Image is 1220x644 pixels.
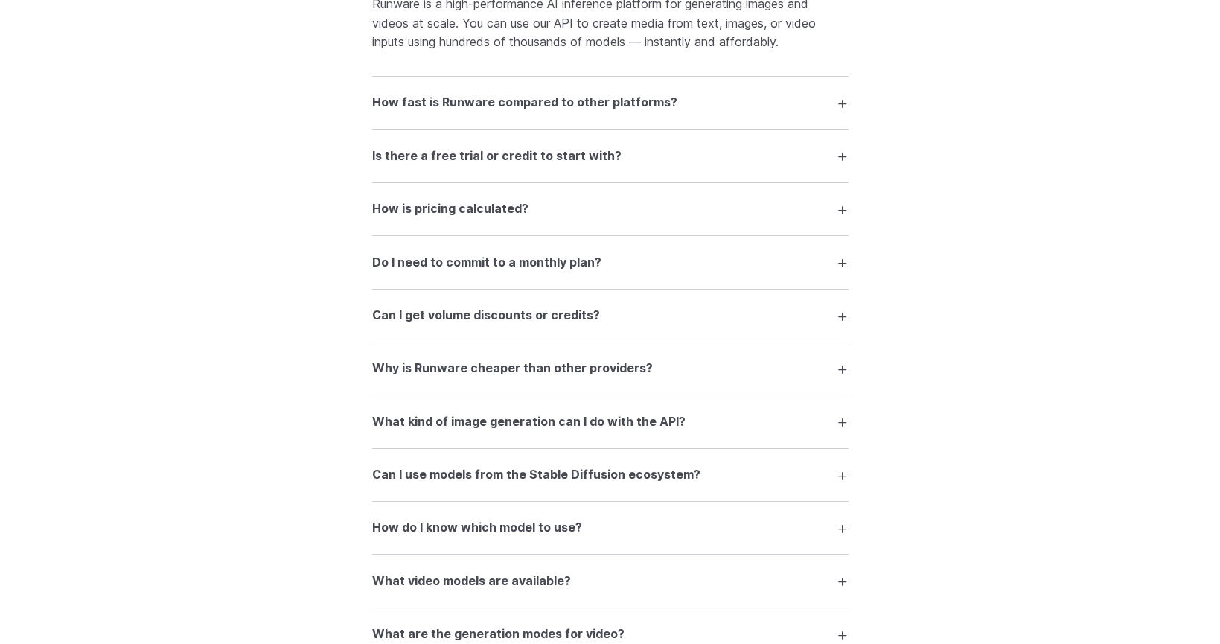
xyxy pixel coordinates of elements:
summary: Do I need to commit to a monthly plan? [372,248,849,276]
summary: Is there a free trial or credit to start with? [372,141,849,170]
summary: Why is Runware cheaper than other providers? [372,354,849,383]
h3: How do I know which model to use? [372,518,582,538]
h3: Why is Runware cheaper than other providers? [372,359,653,378]
h3: Is there a free trial or credit to start with? [372,147,622,166]
h3: How fast is Runware compared to other platforms? [372,93,677,112]
h3: Do I need to commit to a monthly plan? [372,253,601,272]
summary: How fast is Runware compared to other platforms? [372,89,849,117]
h3: Can I use models from the Stable Diffusion ecosystem? [372,465,700,485]
h3: What video models are available? [372,572,571,591]
h3: How is pricing calculated? [372,200,528,219]
summary: What video models are available? [372,567,849,595]
h3: Can I get volume discounts or credits? [372,306,600,325]
summary: Can I get volume discounts or credits? [372,302,849,330]
h3: What are the generation modes for video? [372,625,625,644]
summary: What kind of image generation can I do with the API? [372,407,849,436]
summary: Can I use models from the Stable Diffusion ecosystem? [372,461,849,489]
summary: How is pricing calculated? [372,195,849,223]
h3: What kind of image generation can I do with the API? [372,412,686,432]
summary: How do I know which model to use? [372,514,849,542]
